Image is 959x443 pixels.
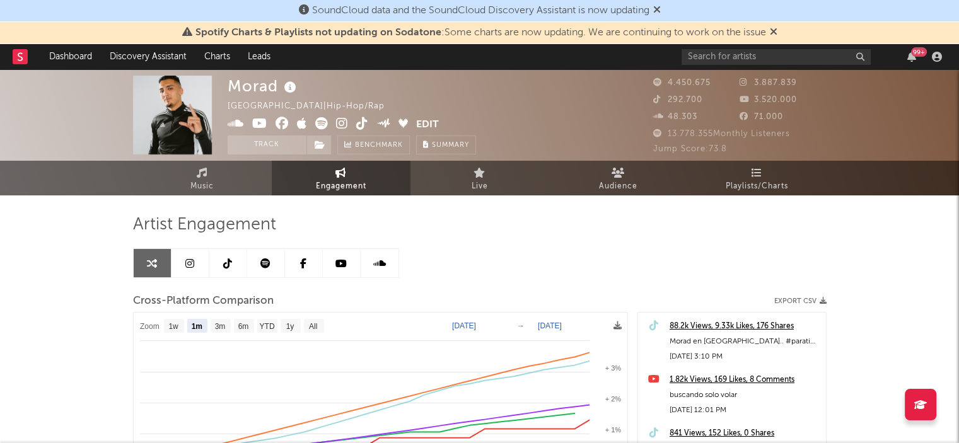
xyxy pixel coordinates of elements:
button: Track [228,135,306,154]
span: 71.000 [740,113,783,121]
text: 1w [168,322,178,331]
a: Leads [239,44,279,69]
a: 88.2k Views, 9.33k Likes, 176 Shares [670,319,820,334]
text: [DATE] [452,321,476,330]
text: YTD [259,322,274,331]
div: Morad [228,76,299,96]
span: Engagement [316,179,366,194]
div: buscando solo volar [670,388,820,403]
span: SoundCloud data and the SoundCloud Discovery Assistant is now updating [312,6,649,16]
text: 1y [286,322,294,331]
span: 4.450.675 [653,79,711,87]
span: Audience [599,179,637,194]
a: Discovery Assistant [101,44,195,69]
span: Jump Score: 73.8 [653,145,727,153]
div: 99 + [911,47,927,57]
span: Playlists/Charts [726,179,788,194]
text: 6m [238,322,248,331]
button: Export CSV [774,297,827,305]
span: 292.700 [653,96,702,104]
span: 3.520.000 [740,96,797,104]
div: Morad en [GEOGRAPHIC_DATA].. #parati #benyjr #fypp #morad #[GEOGRAPHIC_DATA] [670,334,820,349]
span: Artist Engagement [133,217,276,233]
text: + 2% [605,395,621,403]
a: Live [410,161,549,195]
span: Dismiss [653,6,661,16]
text: + 3% [605,364,621,372]
span: Summary [432,142,469,149]
a: Benchmark [337,135,410,154]
span: Cross-Platform Comparison [133,294,274,309]
text: + 1% [605,426,621,434]
span: Music [190,179,214,194]
button: 99+ [907,52,916,62]
button: Summary [416,135,476,154]
a: Dashboard [40,44,101,69]
text: All [308,322,317,331]
input: Search for artists [682,49,871,65]
div: [DATE] 3:10 PM [670,349,820,364]
button: Edit [416,117,439,133]
a: Playlists/Charts [688,161,827,195]
span: Benchmark [355,138,403,153]
a: Music [133,161,272,195]
span: Live [472,179,488,194]
span: : Some charts are now updating. We are continuing to work on the issue [195,28,766,38]
text: [DATE] [538,321,562,330]
span: 48.303 [653,113,697,121]
a: 841 Views, 152 Likes, 0 Shares [670,426,820,441]
a: Charts [195,44,239,69]
a: Audience [549,161,688,195]
span: Dismiss [770,28,777,38]
div: [DATE] 12:01 PM [670,403,820,418]
a: 1.82k Views, 169 Likes, 8 Comments [670,372,820,388]
span: 13.778.355 Monthly Listeners [653,130,790,138]
div: [GEOGRAPHIC_DATA] | Hip-Hop/Rap [228,99,399,114]
text: 3m [214,322,225,331]
span: Spotify Charts & Playlists not updating on Sodatone [195,28,441,38]
text: → [517,321,525,330]
text: 1m [191,322,202,331]
span: 3.887.839 [740,79,797,87]
text: Zoom [140,322,160,331]
a: Engagement [272,161,410,195]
